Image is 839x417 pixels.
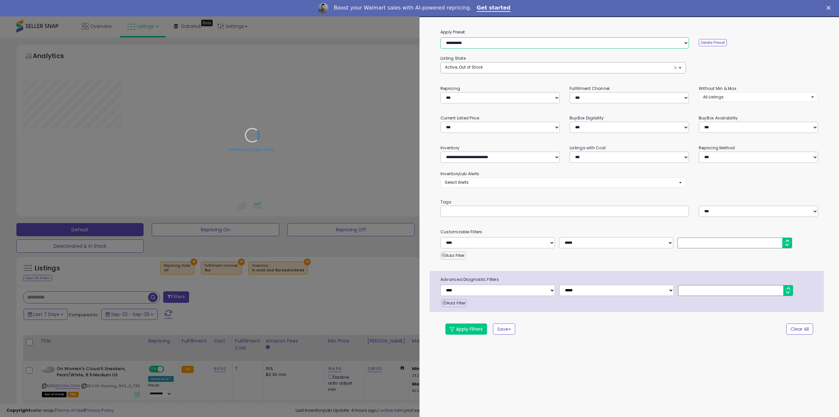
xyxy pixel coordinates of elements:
[441,62,686,73] button: Active, Out of Stock ×
[699,145,735,151] small: Repricing Method
[228,146,276,152] div: Retrieving graph data..
[570,145,606,151] small: Listings with Cost
[570,115,604,121] small: BuyBox Eligibility
[703,94,724,100] span: All Listings
[440,55,466,61] small: Listing State
[436,29,823,36] label: Apply Preset:
[436,198,823,206] small: Tags
[445,323,487,335] button: Apply Filters
[699,86,736,91] small: Without Min & Max
[477,5,511,12] a: Get started
[440,252,466,260] button: Add Filter
[827,6,833,10] div: Close
[699,92,818,102] button: All Listings
[493,323,515,335] button: Save
[699,115,738,121] small: BuyBox Availability
[673,64,677,71] span: ×
[441,299,467,307] button: Add Filter
[436,276,824,283] span: Advanced Diagnostic Filters
[440,177,686,187] button: Select Alerts
[699,39,727,46] button: Delete Preset
[334,5,471,11] div: Boost your Walmart sales with AI-powered repricing.
[786,323,813,335] button: Clear All
[436,228,823,236] small: Customizable Filters
[318,3,328,13] img: Profile image for Adrian
[445,64,483,70] span: Active, Out of Stock
[570,86,610,91] small: Fulfillment Channel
